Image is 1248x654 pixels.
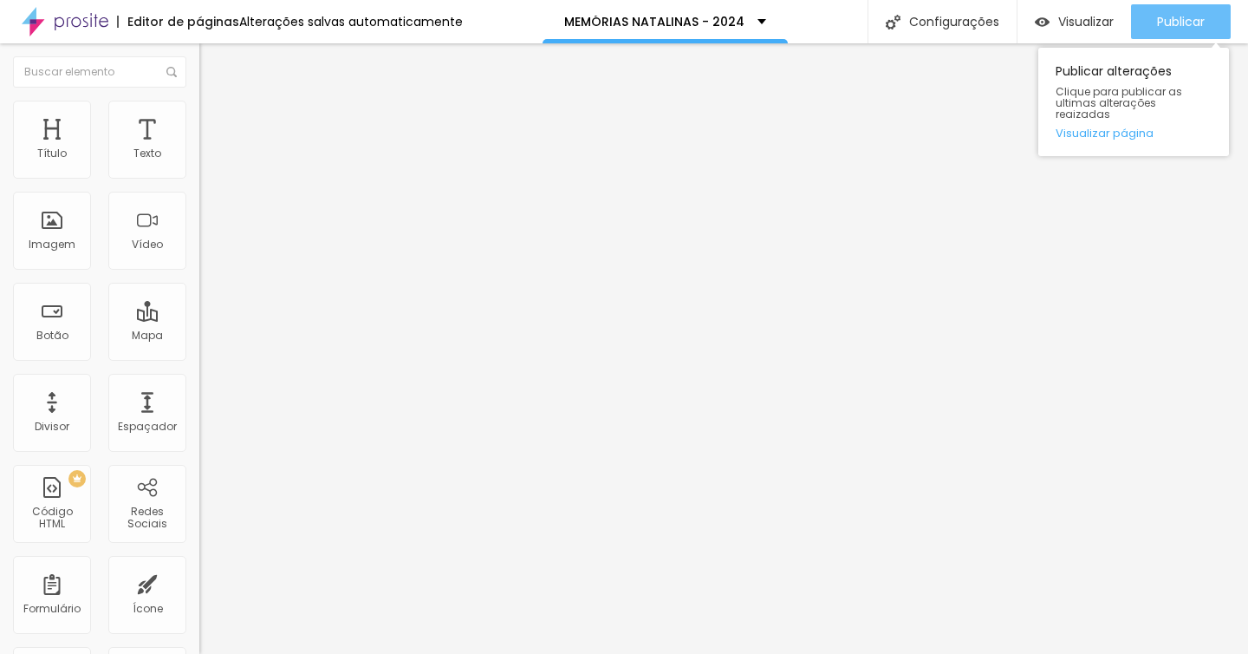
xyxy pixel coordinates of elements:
div: Código HTML [17,506,86,531]
img: Icone [166,67,177,77]
img: view-1.svg [1035,15,1050,29]
input: Buscar elemento [13,56,186,88]
div: Botão [36,330,68,342]
div: Divisor [35,421,69,433]
button: Visualizar [1017,4,1131,39]
div: Ícone [133,603,163,615]
div: Redes Sociais [113,506,181,531]
span: Visualizar [1058,15,1114,29]
p: MEMÓRIAS NATALINAS - 2024 [564,16,744,28]
div: Mapa [132,330,163,342]
span: Publicar [1157,15,1205,29]
div: Alterações salvas automaticamente [239,16,463,28]
div: Publicar alterações [1038,48,1229,156]
div: Editor de páginas [117,16,239,28]
button: Publicar [1131,4,1231,39]
div: Vídeo [132,239,163,251]
img: Icone [886,15,900,29]
div: Imagem [29,239,75,251]
div: Título [37,147,67,160]
div: Texto [133,147,161,160]
div: Formulário [23,603,81,615]
a: Visualizar página [1056,128,1212,139]
div: Espaçador [118,421,177,433]
span: Clique para publicar as ultimas alterações reaizadas [1056,86,1212,121]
